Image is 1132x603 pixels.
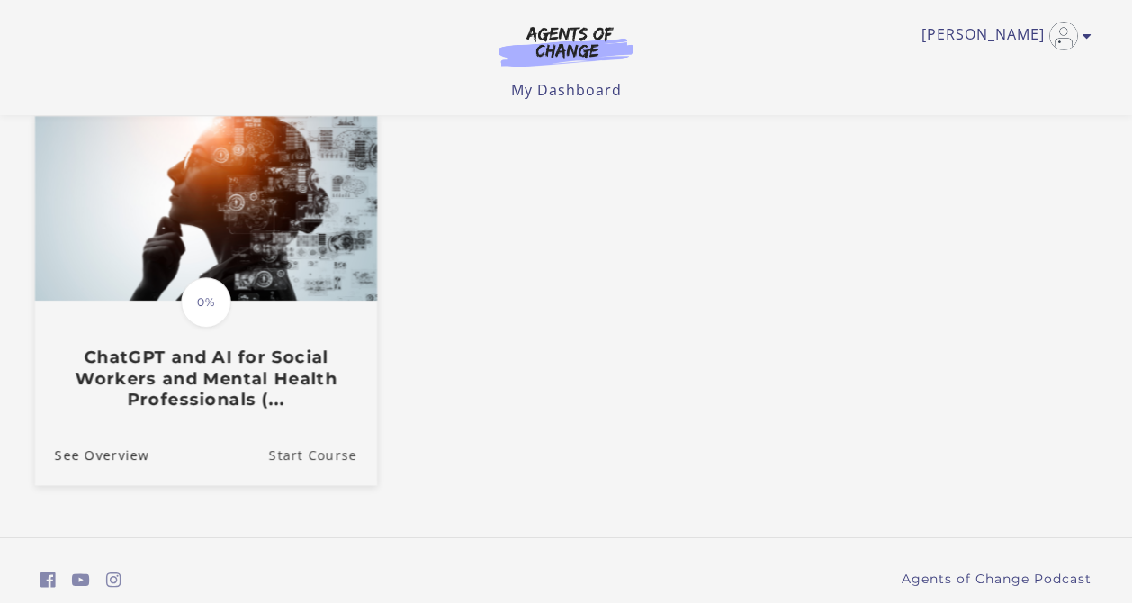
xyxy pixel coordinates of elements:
[72,567,90,593] a: https://www.youtube.com/c/AgentsofChangeTestPrepbyMeaganMitchell (Open in a new window)
[480,25,652,67] img: Agents of Change Logo
[40,567,56,593] a: https://www.facebook.com/groups/aswbtestprep (Open in a new window)
[55,347,357,410] h3: ChatGPT and AI for Social Workers and Mental Health Professionals (...
[181,277,231,328] span: 0%
[106,571,121,589] i: https://www.instagram.com/agentsofchangeprep/ (Open in a new window)
[72,571,90,589] i: https://www.youtube.com/c/AgentsofChangeTestPrepbyMeaganMitchell (Open in a new window)
[921,22,1083,50] a: Toggle menu
[511,80,622,100] a: My Dashboard
[902,570,1092,589] a: Agents of Change Podcast
[106,567,121,593] a: https://www.instagram.com/agentsofchangeprep/ (Open in a new window)
[269,425,377,485] a: ChatGPT and AI for Social Workers and Mental Health Professionals (...: Resume Course
[40,571,56,589] i: https://www.facebook.com/groups/aswbtestprep (Open in a new window)
[35,425,149,485] a: ChatGPT and AI for Social Workers and Mental Health Professionals (...: See Overview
